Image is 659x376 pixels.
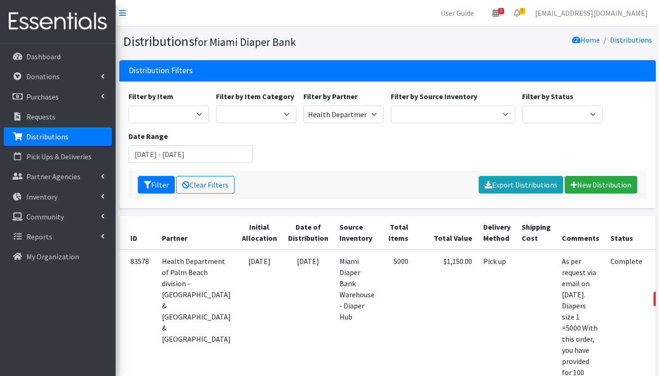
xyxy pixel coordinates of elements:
a: Home [572,35,600,44]
a: My Organization [4,247,112,266]
a: Donations [4,67,112,86]
label: Filter by Item [129,91,173,102]
p: My Organization [26,252,79,261]
h3: Distribution Filters [129,66,193,75]
label: Filter by Status [522,91,573,102]
span: 3 [519,8,525,14]
input: January 1, 2011 - December 31, 2011 [129,145,253,163]
button: Filter [138,176,175,194]
label: Filter by Source Inventory [391,91,477,102]
a: Clear Filters [176,176,234,194]
a: 3 [485,4,506,22]
label: Filter by Item Category [216,91,294,102]
a: Reports [4,227,112,246]
label: Date Range [129,131,168,142]
th: Delivery Method [478,216,516,250]
a: Export Distributions [479,176,563,194]
a: User Guide [433,4,481,22]
th: Source Inventory [334,216,380,250]
a: Purchases [4,88,112,106]
th: Total Value [414,216,478,250]
th: Status [605,216,648,250]
p: Purchases [26,92,59,101]
span: 3 [498,8,504,14]
small: for Miami Diaper Bank [194,35,296,49]
th: Date of Distribution [283,216,334,250]
a: [EMAIL_ADDRESS][DOMAIN_NAME] [528,4,655,22]
p: Distributions [26,132,68,141]
h1: Distributions [123,33,384,50]
label: Filter by Partner [303,91,357,102]
a: New Distribution [565,176,637,194]
a: Dashboard [4,47,112,66]
a: Partner Agencies [4,167,112,186]
a: Distributions [610,35,652,44]
a: Inventory [4,188,112,206]
a: Community [4,207,112,226]
th: Comments [556,216,605,250]
th: Partner [156,216,236,250]
p: Requests [26,112,55,121]
th: Initial Allocation [236,216,283,250]
p: Pick Ups & Deliveries [26,152,92,161]
p: Community [26,212,64,221]
p: Inventory [26,192,57,201]
a: Pick Ups & Deliveries [4,147,112,166]
th: Shipping Cost [516,216,556,250]
a: Requests [4,107,112,126]
p: Reports [26,232,52,241]
th: Total Items [380,216,414,250]
img: HumanEssentials [4,6,112,37]
p: Partner Agencies [26,172,80,181]
p: Dashboard [26,52,61,61]
a: 3 [506,4,528,22]
th: ID [119,216,156,250]
p: Donations [26,72,60,81]
a: Distributions [4,127,112,146]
